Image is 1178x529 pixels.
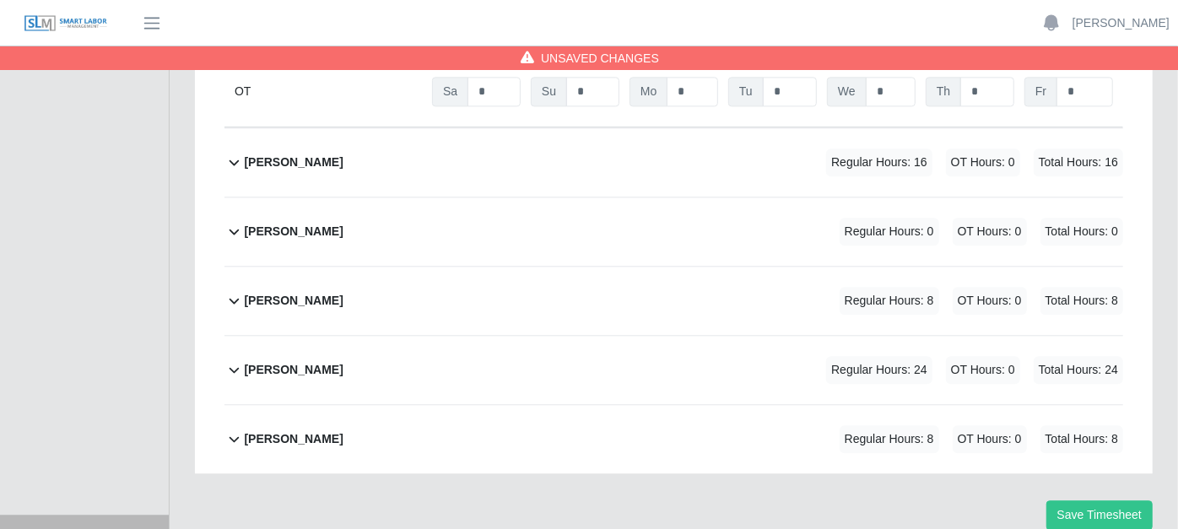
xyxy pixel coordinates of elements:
[244,154,343,171] b: [PERSON_NAME]
[946,148,1020,176] span: OT Hours: 0
[926,77,961,106] span: Th
[840,218,939,246] span: Regular Hours: 0
[953,218,1027,246] span: OT Hours: 0
[827,77,867,106] span: We
[244,223,343,240] b: [PERSON_NAME]
[953,287,1027,315] span: OT Hours: 0
[541,50,659,67] span: Unsaved Changes
[728,77,764,106] span: Tu
[1034,148,1123,176] span: Total Hours: 16
[1040,287,1123,315] span: Total Hours: 8
[953,425,1027,453] span: OT Hours: 0
[826,148,932,176] span: Regular Hours: 16
[244,292,343,310] b: [PERSON_NAME]
[826,356,932,384] span: Regular Hours: 24
[840,425,939,453] span: Regular Hours: 8
[1040,425,1123,453] span: Total Hours: 8
[224,405,1123,473] button: [PERSON_NAME] Regular Hours: 8 OT Hours: 0 Total Hours: 8
[946,356,1020,384] span: OT Hours: 0
[235,77,422,106] div: OT
[224,336,1123,404] button: [PERSON_NAME] Regular Hours: 24 OT Hours: 0 Total Hours: 24
[432,77,468,106] span: Sa
[531,77,567,106] span: Su
[224,267,1123,335] button: [PERSON_NAME] Regular Hours: 8 OT Hours: 0 Total Hours: 8
[1024,77,1057,106] span: Fr
[24,14,108,33] img: SLM Logo
[244,361,343,379] b: [PERSON_NAME]
[630,77,667,106] span: Mo
[244,430,343,448] b: [PERSON_NAME]
[1073,14,1170,32] a: [PERSON_NAME]
[224,128,1123,197] button: [PERSON_NAME] Regular Hours: 16 OT Hours: 0 Total Hours: 16
[1034,356,1123,384] span: Total Hours: 24
[840,287,939,315] span: Regular Hours: 8
[224,197,1123,266] button: [PERSON_NAME] Regular Hours: 0 OT Hours: 0 Total Hours: 0
[1040,218,1123,246] span: Total Hours: 0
